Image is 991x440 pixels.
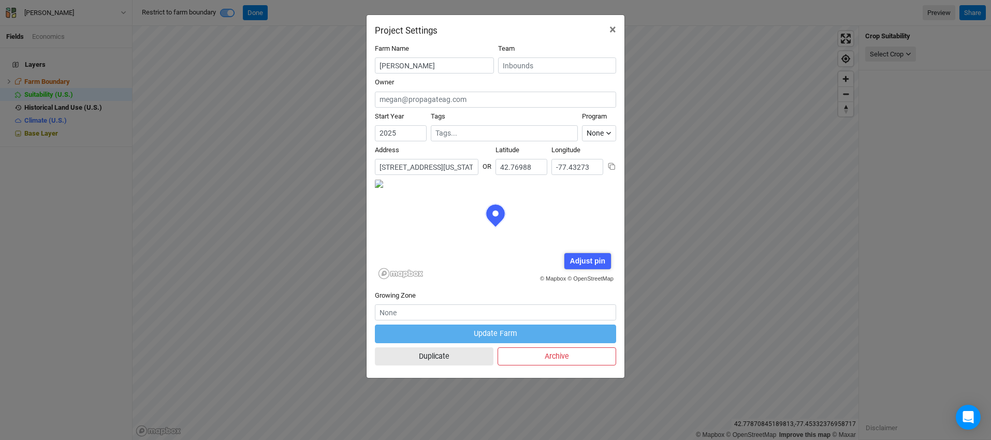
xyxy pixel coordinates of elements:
[601,15,624,44] button: Close
[375,78,394,87] label: Owner
[551,145,580,155] label: Longitude
[435,128,573,139] input: Tags...
[375,92,616,108] input: megan@propagateag.com
[375,125,427,141] input: Start Year
[567,275,614,282] a: © OpenStreetMap
[375,25,438,36] h2: Project Settings
[498,44,515,53] label: Team
[375,145,399,155] label: Address
[375,347,493,365] button: Duplicate
[564,253,610,269] div: Adjust pin
[431,112,445,121] label: Tags
[609,22,616,37] span: ×
[582,112,607,121] label: Program
[375,325,616,343] button: Update Farm
[495,145,519,155] label: Latitude
[483,154,491,171] div: OR
[375,304,616,320] input: None
[375,159,478,175] input: Address (123 James St...)
[498,57,616,74] input: Inbounds
[498,347,616,365] button: Archive
[375,57,494,74] input: Project/Farm Name
[378,268,424,280] a: Mapbox logo
[375,112,404,121] label: Start Year
[495,159,547,175] input: Latitude
[587,128,604,139] div: None
[956,405,981,430] div: Open Intercom Messenger
[607,162,616,171] button: Copy
[375,44,409,53] label: Farm Name
[540,275,566,282] a: © Mapbox
[375,291,416,300] label: Growing Zone
[551,159,603,175] input: Longitude
[582,125,616,141] button: None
